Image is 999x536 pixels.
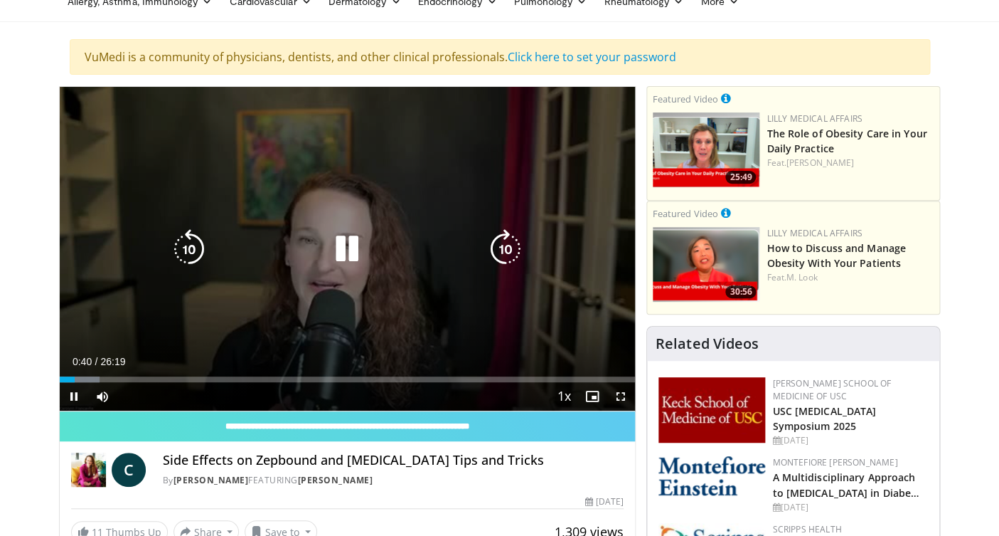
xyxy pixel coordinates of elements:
[653,227,759,302] img: c98a6a29-1ea0-4bd5-8cf5-4d1e188984a7.png.150x105_q85_crop-smart_upscale.png
[71,453,106,487] img: Dr. Carolynn Francavilla
[766,157,934,169] div: Feat.
[112,453,146,487] a: C
[60,382,88,411] button: Pause
[766,271,934,284] div: Feat.
[772,456,897,468] a: Montefiore [PERSON_NAME]
[772,471,919,499] a: A Multidisciplinary Approach to [MEDICAL_DATA] in Diabe…
[772,523,841,535] a: Scripps Health
[766,127,926,155] a: The Role of Obesity Care in Your Daily Practice
[508,49,676,65] a: Click here to set your password
[725,171,756,184] span: 25:49
[766,112,862,125] a: Lilly Medical Affairs
[607,382,635,411] button: Fullscreen
[653,112,759,187] a: 25:49
[766,241,906,270] a: How to Discuss and Manage Obesity With Your Patients
[653,112,759,187] img: e1208b6b-349f-4914-9dd7-f97803bdbf1d.png.150x105_q85_crop-smart_upscale.png
[653,93,717,105] small: Featured Video
[298,474,373,486] a: [PERSON_NAME]
[653,227,759,302] a: 30:56
[658,456,765,495] img: b0142b4c-93a1-4b58-8f91-5265c282693c.png.150x105_q85_autocrop_double_scale_upscale_version-0.2.png
[772,404,876,433] a: USC [MEDICAL_DATA] Symposium 2025
[656,335,758,352] h4: Related Videos
[95,356,98,367] span: /
[60,87,636,411] video-js: Video Player
[653,207,717,220] small: Featured Video
[786,157,854,169] a: [PERSON_NAME]
[163,474,624,487] div: By FEATURING
[772,434,928,447] div: [DATE]
[772,377,891,402] a: [PERSON_NAME] School of Medicine of USC
[100,356,125,367] span: 26:19
[725,285,756,298] span: 30:56
[786,271,818,283] a: M. Look
[88,382,117,411] button: Mute
[73,356,92,367] span: 0:40
[578,382,607,411] button: Enable picture-in-picture mode
[772,501,928,514] div: [DATE]
[70,39,930,75] div: VuMedi is a community of physicians, dentists, and other clinical professionals.
[585,495,624,508] div: [DATE]
[163,453,624,468] h4: Side Effects on Zepbound and [MEDICAL_DATA] Tips and Tricks
[550,382,578,411] button: Playback Rate
[658,377,765,443] img: 7b941f1f-d101-407a-8bfa-07bd47db01ba.png.150x105_q85_autocrop_double_scale_upscale_version-0.2.jpg
[60,377,636,382] div: Progress Bar
[173,474,249,486] a: [PERSON_NAME]
[766,227,862,239] a: Lilly Medical Affairs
